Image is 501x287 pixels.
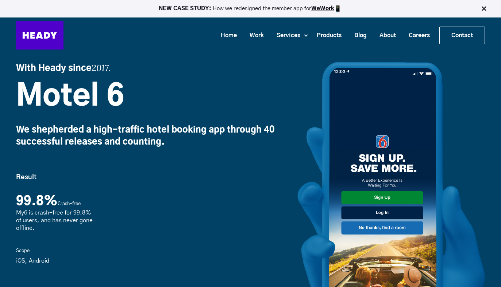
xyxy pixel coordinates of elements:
a: Products [308,29,345,42]
em: 2017. [92,62,111,74]
span: Crash-free [58,201,81,206]
div: Navigation Menu [71,27,485,44]
img: app emoji [334,5,342,12]
a: Blog [345,29,370,42]
img: Close Bar [480,5,487,12]
a: About [370,29,400,42]
a: Work [240,29,267,42]
h2: 99.8% [16,194,93,209]
a: Careers [400,29,433,42]
h3: With Heady since [16,62,297,75]
a: Home [212,29,240,42]
strong: NEW CASE STUDY: [159,6,213,11]
div: Result [16,172,297,183]
div: iOS, Android [16,247,297,282]
p: My6 is crash-free for 99.8% of users, and has never gone offline. [16,209,93,232]
img: Heady_Logo_Web-01 (1) [16,21,63,50]
p: We shepherded a high-traffic hotel booking app through 40 successful releases and counting. [16,124,297,152]
a: WeWork [311,6,334,11]
a: Contact [440,27,485,44]
span: Scope [16,247,30,255]
p: How we redesigned the member app for [3,5,498,12]
span: Motel 6 [16,82,124,111]
a: Services [267,29,304,42]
